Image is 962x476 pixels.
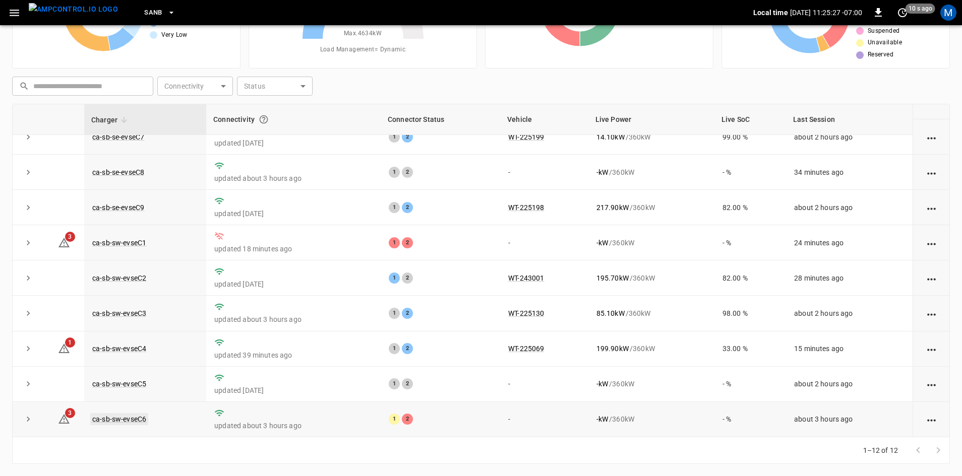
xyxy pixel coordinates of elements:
div: 1 [389,237,400,248]
div: / 360 kW [596,308,706,318]
a: ca-sb-sw-evseC2 [92,274,146,282]
div: / 360 kW [596,273,706,283]
span: Suspended [868,26,900,36]
td: - [500,225,588,260]
td: 34 minutes ago [786,155,913,190]
div: 1 [389,167,400,178]
p: 195.70 kW [596,273,629,283]
td: about 2 hours ago [786,119,913,155]
a: WT-225198 [508,203,544,212]
div: 2 [402,167,413,178]
div: / 360 kW [596,132,706,142]
a: ca-sb-se-evseC7 [92,133,144,141]
div: / 360 kW [596,344,706,354]
button: expand row [21,165,36,180]
p: updated [DATE] [214,138,373,148]
td: - [500,402,588,437]
div: action cell options [925,202,938,213]
div: action cell options [925,167,938,177]
div: action cell options [925,308,938,318]
td: 82.00 % [714,260,786,296]
a: 3 [58,415,70,423]
div: 1 [389,273,400,284]
td: about 3 hours ago [786,402,913,437]
div: action cell options [925,414,938,424]
div: 1 [389,202,400,213]
a: ca-sb-sw-evseC5 [92,380,146,388]
button: expand row [21,200,36,215]
a: ca-sb-sw-evseC1 [92,239,146,247]
div: 2 [402,131,413,143]
button: expand row [21,341,36,356]
p: 217.90 kW [596,202,629,213]
div: / 360 kW [596,238,706,248]
div: action cell options [925,238,938,248]
a: ca-sb-sw-evseC4 [92,345,146,353]
button: set refresh interval [894,5,911,21]
td: 15 minutes ago [786,331,913,367]
div: action cell options [925,97,938,107]
th: Last Session [786,104,913,135]
td: 82.00 % [714,190,786,225]
a: WT-225199 [508,133,544,141]
button: expand row [21,235,36,250]
div: 2 [402,378,413,389]
span: 1 [65,337,75,348]
div: 2 [402,237,413,248]
a: WT-225069 [508,345,544,353]
div: 1 [389,414,400,425]
div: 1 [389,343,400,354]
button: expand row [21,412,36,427]
p: updated about 3 hours ago [214,421,373,431]
span: Unavailable [868,38,902,48]
a: ca-sb-sw-evseC6 [90,413,148,425]
td: 28 minutes ago [786,260,913,296]
td: 33.00 % [714,331,786,367]
a: ca-sb-sw-evseC3 [92,309,146,317]
td: - % [714,367,786,402]
p: updated [DATE] [214,279,373,289]
p: 14.10 kW [596,132,625,142]
div: action cell options [925,344,938,354]
td: - [500,367,588,402]
div: 1 [389,378,400,389]
td: 24 minutes ago [786,225,913,260]
div: 2 [402,202,413,213]
p: - kW [596,167,608,177]
td: - % [714,402,786,437]
p: updated [DATE] [214,209,373,219]
th: Connector Status [381,104,500,135]
p: updated about 3 hours ago [214,173,373,183]
span: Reserved [868,50,893,60]
div: action cell options [925,273,938,283]
span: 10 s ago [906,4,935,14]
td: - [500,155,588,190]
div: 2 [402,414,413,425]
a: ca-sb-se-evseC8 [92,168,144,176]
p: updated 18 minutes ago [214,244,373,254]
div: / 360 kW [596,167,706,177]
div: action cell options [925,379,938,389]
p: updated about 3 hours ago [214,314,373,324]
td: about 2 hours ago [786,367,913,402]
div: 1 [389,308,400,319]
div: 2 [402,308,413,319]
td: - % [714,225,786,260]
button: Connection between the charger and our software. [255,110,273,128]
div: 1 [389,131,400,143]
div: 2 [402,273,413,284]
td: about 2 hours ago [786,296,913,331]
p: 199.90 kW [596,344,629,354]
button: expand row [21,376,36,391]
span: Very Low [161,30,188,40]
span: 3 [65,408,75,418]
th: Live Power [588,104,714,135]
span: Max. 4634 kW [344,29,382,39]
a: WT-243001 [508,274,544,282]
div: 2 [402,343,413,354]
a: ca-sb-se-evseC9 [92,203,144,212]
div: / 360 kW [596,202,706,213]
a: 3 [58,238,70,246]
p: 1–12 of 12 [863,445,898,455]
div: Connectivity [213,110,374,128]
